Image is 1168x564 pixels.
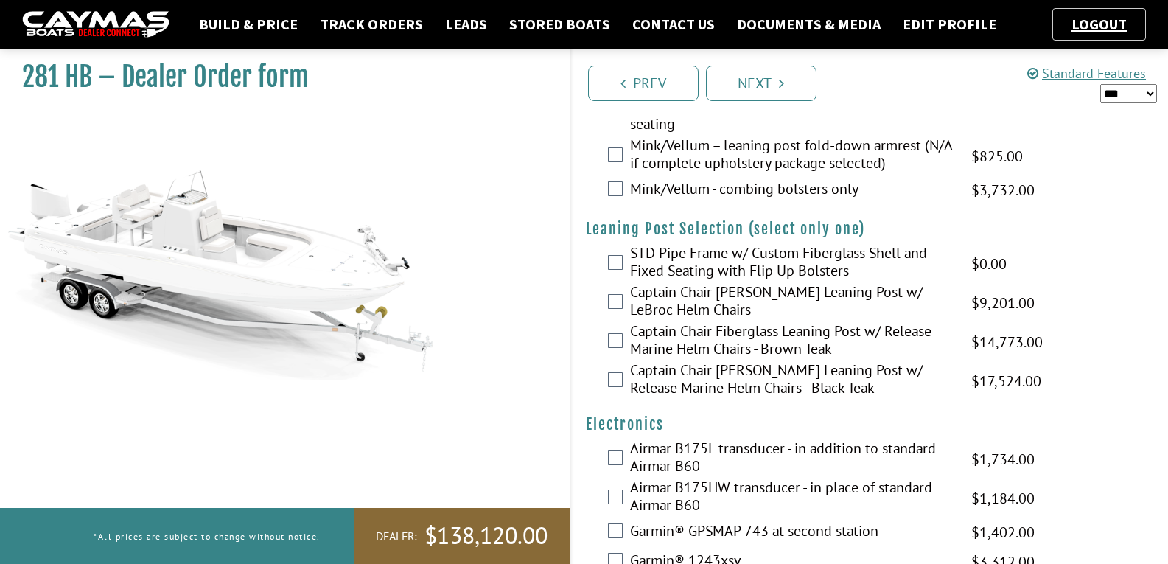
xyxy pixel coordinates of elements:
[630,180,953,201] label: Mink/Vellum - combing bolsters only
[630,136,953,175] label: Mink/Vellum – leaning post fold-down armrest (N/A if complete upholstery package selected)
[94,524,321,549] p: *All prices are subject to change without notice.
[625,15,722,34] a: Contact Us
[971,521,1035,543] span: $1,402.00
[588,66,699,101] a: Prev
[971,179,1035,201] span: $3,732.00
[971,448,1035,470] span: $1,734.00
[22,60,533,94] h1: 281 HB – Dealer Order form
[971,292,1035,314] span: $9,201.00
[730,15,888,34] a: Documents & Media
[971,145,1023,167] span: $825.00
[630,439,953,478] label: Airmar B175L transducer - in addition to standard Airmar B60
[1064,15,1134,33] a: Logout
[312,15,430,34] a: Track Orders
[630,322,953,361] label: Captain Chair Fiberglass Leaning Post w/ Release Marine Helm Chairs - Brown Teak
[706,66,816,101] a: Next
[630,244,953,283] label: STD Pipe Frame w/ Custom Fiberglass Shell and Fixed Seating with Flip Up Bolsters
[354,508,570,564] a: Dealer:$138,120.00
[22,11,169,38] img: caymas-dealer-connect-2ed40d3bc7270c1d8d7ffb4b79bf05adc795679939227970def78ec6f6c03838.gif
[971,487,1035,509] span: $1,184.00
[424,521,548,551] span: $138,120.00
[971,253,1007,275] span: $0.00
[192,15,305,34] a: Build & Price
[1027,65,1146,82] a: Standard Features
[630,361,953,400] label: Captain Chair [PERSON_NAME] Leaning Post w/ Release Marine Helm Chairs - Black Teak
[630,522,953,543] label: Garmin® GPSMAP 743 at second station
[971,331,1043,353] span: $14,773.00
[630,478,953,518] label: Airmar B175HW transducer - in place of standard Airmar B60
[502,15,618,34] a: Stored Boats
[895,15,1004,34] a: Edit Profile
[586,415,1154,434] h4: Electronics
[438,15,494,34] a: Leads
[376,529,417,544] span: Dealer:
[630,283,953,322] label: Captain Chair [PERSON_NAME] Leaning Post w/ LeBroc Helm Chairs
[586,220,1154,238] h4: Leaning Post Selection (select only one)
[971,370,1041,392] span: $17,524.00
